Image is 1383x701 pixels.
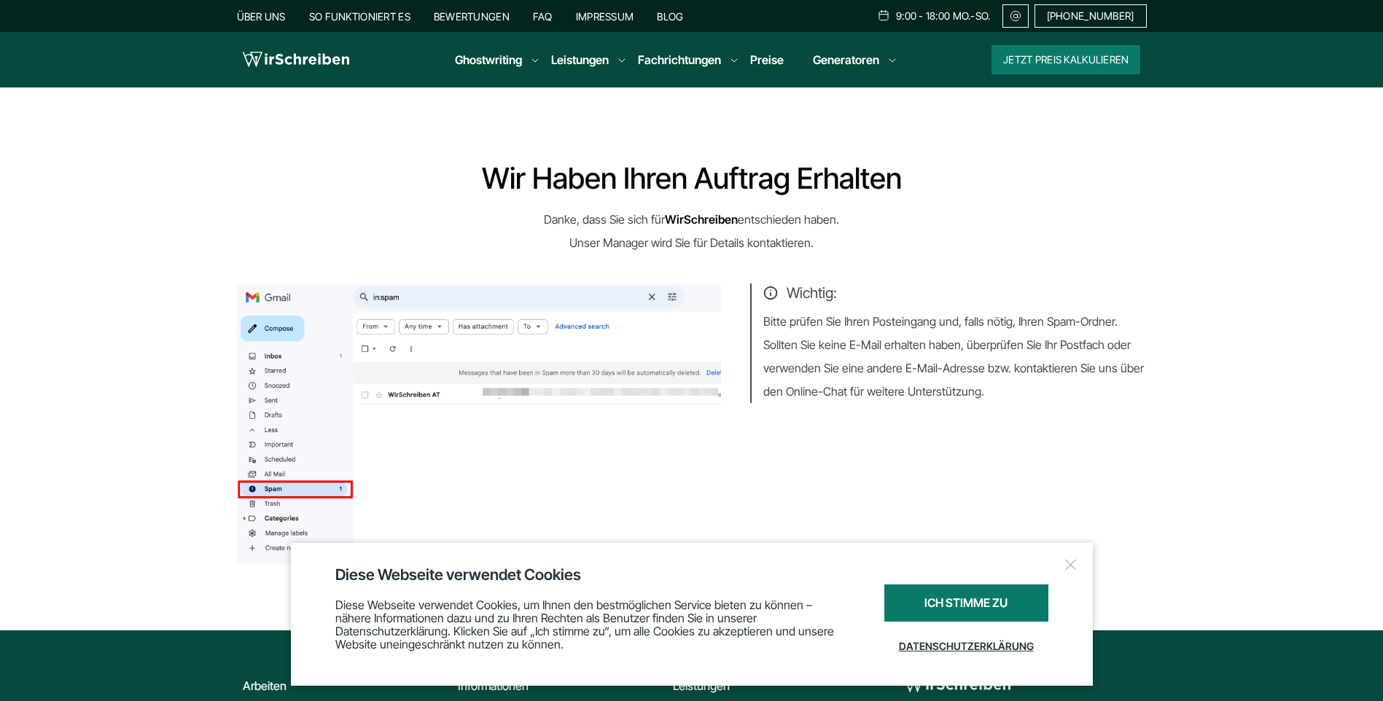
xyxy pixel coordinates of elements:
[657,10,683,23] a: Blog
[763,283,1147,302] span: Wichtig:
[665,212,738,227] strong: WirSchreiben
[1047,10,1134,22] span: [PHONE_NUMBER]
[335,565,1048,584] div: Diese Webseite verwendet Cookies
[237,208,1147,231] p: Danke, dass Sie sich für entschieden haben.
[884,629,1048,664] a: Datenschutzerklärung
[813,51,879,68] a: Generatoren
[551,51,609,68] a: Leistungen
[237,231,1147,254] p: Unser Manager wird Sie für Details kontaktieren.
[896,10,991,22] span: 9:00 - 18:00 Mo.-So.
[434,10,510,23] a: Bewertungen
[750,52,784,67] a: Preise
[237,164,1147,193] h1: Wir haben Ihren Auftrag erhalten
[1035,4,1147,28] a: [PHONE_NUMBER]
[309,10,410,23] a: So funktioniert es
[455,51,522,68] a: Ghostwriting
[884,584,1048,622] div: Ich stimme zu
[1009,10,1022,22] img: Email
[638,51,721,68] a: Fachrichtungen
[243,677,445,694] div: Arbeiten
[576,10,634,23] a: Impressum
[763,310,1147,403] p: Bitte prüfen Sie Ihren Posteingang und, falls nötig, Ihren Spam-Ordner. Sollten Sie keine E-Mail ...
[877,9,890,21] img: Schedule
[992,45,1140,74] button: Jetzt Preis kalkulieren
[237,283,721,565] img: thanks
[533,10,553,23] a: FAQ
[335,584,848,664] div: Diese Webseite verwendet Cookies, um Ihnen den bestmöglichen Service bieten zu können – nähere In...
[237,10,286,23] a: Über uns
[243,49,349,71] img: logo wirschreiben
